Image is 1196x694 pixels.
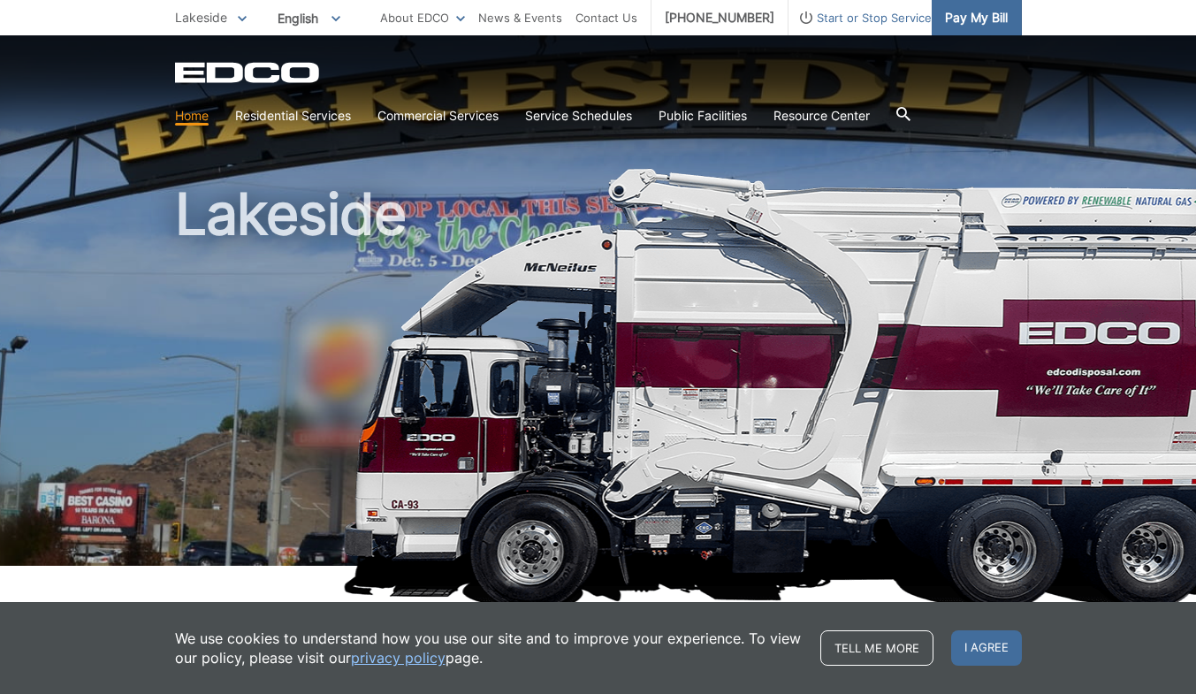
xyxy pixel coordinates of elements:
a: Contact Us [575,8,637,27]
a: Service Schedules [525,106,632,126]
h1: Lakeside [175,186,1022,574]
span: English [264,4,354,33]
span: Pay My Bill [945,8,1008,27]
span: Lakeside [175,10,227,25]
a: Tell me more [820,630,933,666]
a: EDCD logo. Return to the homepage. [175,62,322,83]
a: Residential Services [235,106,351,126]
a: privacy policy [351,648,446,667]
a: Resource Center [773,106,870,126]
a: Public Facilities [659,106,747,126]
a: Home [175,106,209,126]
a: About EDCO [380,8,465,27]
p: We use cookies to understand how you use our site and to improve your experience. To view our pol... [175,629,803,667]
a: Commercial Services [377,106,499,126]
a: News & Events [478,8,562,27]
